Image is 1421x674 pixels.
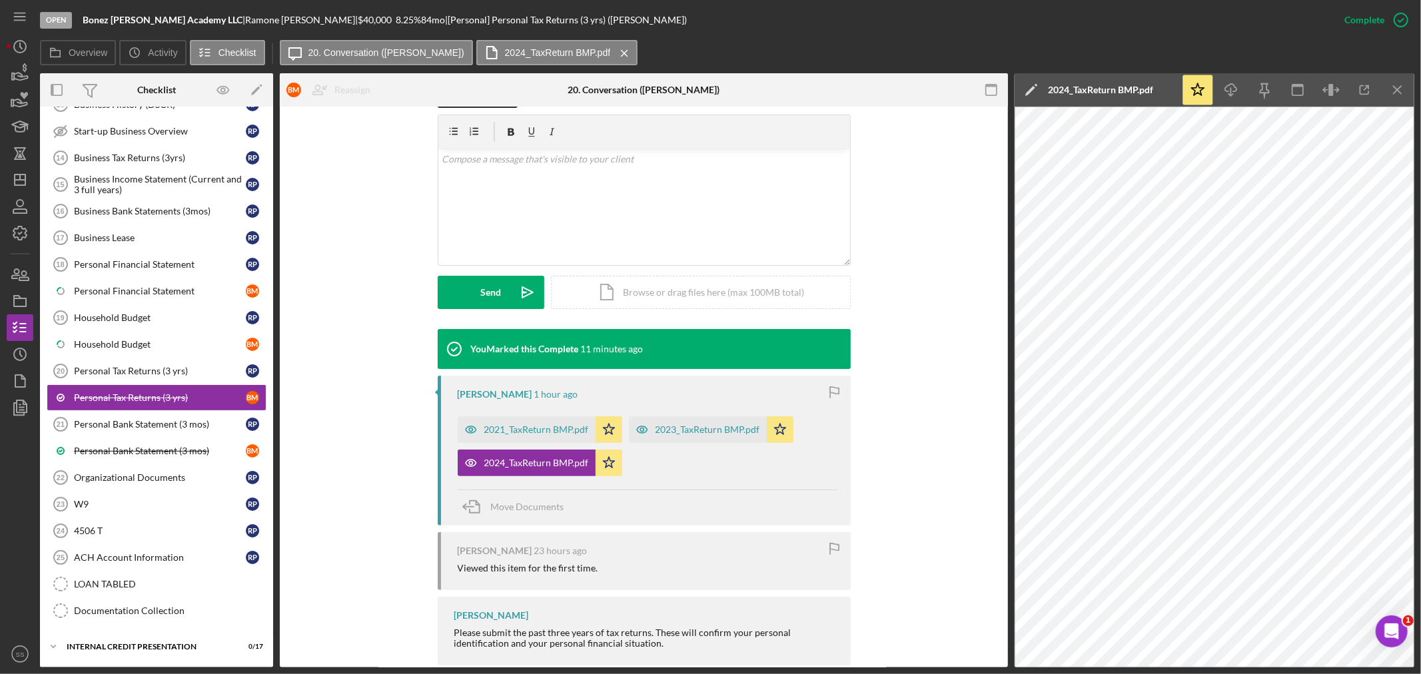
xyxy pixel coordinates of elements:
[47,278,266,304] a: Personal Financial StatementBM
[7,641,33,667] button: SS
[246,178,259,191] div: R P
[74,366,246,376] div: Personal Tax Returns (3 yrs)
[246,391,259,404] div: B M
[445,15,687,25] div: | [Personal] Personal Tax Returns (3 yrs) ([PERSON_NAME])
[74,206,246,216] div: Business Bank Statements (3mos)
[358,14,392,25] span: $40,000
[581,344,644,354] time: 2025-09-10 13:30
[74,312,246,323] div: Household Budget
[1403,615,1414,626] span: 1
[454,627,837,649] div: Please submit the past three years of tax returns. These will confirm your personal identificatio...
[57,420,65,428] tspan: 21
[476,40,638,65] button: 2024_TaxReturn BMP.pdf
[280,77,384,103] button: BMReassign
[74,153,246,163] div: Business Tax Returns (3yrs)
[74,392,246,403] div: Personal Tax Returns (3 yrs)
[47,331,266,358] a: Household BudgetBM
[484,458,589,468] div: 2024_TaxReturn BMP.pdf
[56,207,64,215] tspan: 16
[458,545,532,556] div: [PERSON_NAME]
[491,501,564,512] span: Move Documents
[47,118,266,145] a: Start-up Business OverviewRP
[239,643,263,651] div: 0 / 17
[286,83,301,97] div: B M
[47,145,266,171] a: 14Business Tax Returns (3yrs)RP
[1376,615,1408,647] iframe: Intercom live chat
[421,15,445,25] div: 84 mo
[74,525,246,536] div: 4506 T
[246,311,259,324] div: R P
[246,418,259,431] div: R P
[47,597,266,624] a: Documentation Collection
[246,284,259,298] div: B M
[56,234,64,242] tspan: 17
[246,498,259,511] div: R P
[246,125,259,138] div: R P
[219,47,256,58] label: Checklist
[458,389,532,400] div: [PERSON_NAME]
[458,450,622,476] button: 2024_TaxReturn BMP.pdf
[246,551,259,564] div: R P
[47,384,266,411] a: Personal Tax Returns (3 yrs)BM
[246,444,259,458] div: B M
[246,231,259,244] div: R P
[484,424,589,435] div: 2021_TaxReturn BMP.pdf
[137,85,176,95] div: Checklist
[568,85,719,95] div: 20. Conversation ([PERSON_NAME])
[1344,7,1384,33] div: Complete
[74,339,246,350] div: Household Budget
[505,47,611,58] label: 2024_TaxReturn BMP.pdf
[47,171,266,198] a: 15Business Income Statement (Current and 3 full years)RP
[47,571,266,597] a: LOAN TABLED
[56,260,64,268] tspan: 18
[69,47,107,58] label: Overview
[74,232,246,243] div: Business Lease
[245,15,358,25] div: Ramone [PERSON_NAME] |
[148,47,177,58] label: Activity
[74,286,246,296] div: Personal Financial Statement
[74,552,246,563] div: ACH Account Information
[56,180,64,188] tspan: 15
[1048,85,1153,95] div: 2024_TaxReturn BMP.pdf
[74,446,246,456] div: Personal Bank Statement (3 mos)
[40,12,72,29] div: Open
[280,40,473,65] button: 20. Conversation ([PERSON_NAME])
[57,474,65,482] tspan: 22
[74,174,246,195] div: Business Income Statement (Current and 3 full years)
[47,251,266,278] a: 18Personal Financial StatementRP
[74,419,246,430] div: Personal Bank Statement (3 mos)
[458,416,622,443] button: 2021_TaxReturn BMP.pdf
[40,40,116,65] button: Overview
[47,464,266,491] a: 22Organizational DocumentsRP
[246,204,259,218] div: R P
[74,126,246,137] div: Start-up Business Overview
[119,40,186,65] button: Activity
[396,15,421,25] div: 8.25 %
[458,490,578,523] button: Move Documents
[480,276,501,309] div: Send
[83,14,242,25] b: Bonez [PERSON_NAME] Academy LLC
[629,416,793,443] button: 2023_TaxReturn BMP.pdf
[74,605,266,616] div: Documentation Collection
[56,314,64,322] tspan: 19
[47,544,266,571] a: 25ACH Account InformationRP
[190,40,265,65] button: Checklist
[47,491,266,517] a: 23W9RP
[47,304,266,331] a: 19Household BudgetRP
[454,610,529,621] div: [PERSON_NAME]
[471,344,579,354] div: You Marked this Complete
[16,651,25,658] text: SS
[74,499,246,509] div: W9
[47,358,266,384] a: 20Personal Tax Returns (3 yrs)RP
[246,471,259,484] div: R P
[47,517,266,544] a: 244506 TRP
[47,438,266,464] a: Personal Bank Statement (3 mos)BM
[308,47,464,58] label: 20. Conversation ([PERSON_NAME])
[74,472,246,483] div: Organizational Documents
[246,151,259,165] div: R P
[534,389,578,400] time: 2025-09-10 12:20
[246,258,259,271] div: R P
[47,198,266,224] a: 16Business Bank Statements (3mos)RP
[57,367,65,375] tspan: 20
[246,364,259,378] div: R P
